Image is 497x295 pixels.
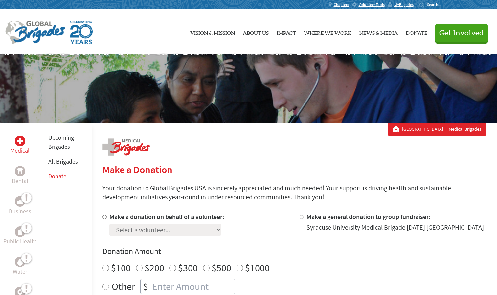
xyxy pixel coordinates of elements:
[212,261,231,274] label: $500
[102,246,486,257] h4: Donation Amount
[17,228,23,235] img: Public Health
[109,213,224,221] label: Make a donation on behalf of a volunteer:
[17,138,23,144] img: Medical
[435,24,488,42] button: Get Involved
[15,226,25,237] div: Public Health
[15,136,25,146] div: Medical
[334,2,349,7] span: Chapters
[48,158,78,165] a: All Brigades
[190,15,235,49] a: Vision & Mission
[402,126,446,132] a: [GEOGRAPHIC_DATA]
[3,237,37,246] p: Public Health
[102,164,486,175] h2: Make a Donation
[304,15,351,49] a: Where We Work
[141,279,151,294] div: $
[15,257,25,267] div: Water
[306,223,484,232] div: Syracuse University Medical Brigade [DATE] [GEOGRAPHIC_DATA]
[178,261,198,274] label: $300
[112,279,135,294] label: Other
[111,261,131,274] label: $100
[11,136,30,155] a: MedicalMedical
[102,183,486,202] p: Your donation to Global Brigades USA is sincerely appreciated and much needed! Your support is dr...
[243,15,269,49] a: About Us
[427,2,446,7] input: Search...
[145,261,164,274] label: $200
[277,15,296,49] a: Impact
[406,15,427,49] a: Donate
[12,166,28,186] a: DentalDental
[48,154,84,169] li: All Brigades
[359,2,385,7] span: Volunteer Tools
[17,199,23,204] img: Business
[13,267,27,276] p: Water
[245,261,270,274] label: $1000
[9,196,31,216] a: BusinessBusiness
[48,134,74,150] a: Upcoming Brigades
[102,138,150,156] img: logo-medical.png
[13,257,27,276] a: WaterWater
[17,258,23,265] img: Water
[306,213,431,221] label: Make a general donation to group fundraiser:
[439,29,484,37] span: Get Involved
[17,289,23,295] img: Engineering
[3,226,37,246] a: Public HealthPublic Health
[70,21,93,44] img: Global Brigades Celebrating 20 Years
[15,196,25,207] div: Business
[17,168,23,174] img: Dental
[48,169,84,184] li: Donate
[151,279,235,294] input: Enter Amount
[48,172,66,180] a: Donate
[48,130,84,154] li: Upcoming Brigades
[5,21,65,44] img: Global Brigades Logo
[12,176,28,186] p: Dental
[359,15,398,49] a: News & Media
[394,2,414,7] span: MyBrigades
[11,146,30,155] p: Medical
[9,207,31,216] p: Business
[393,126,481,132] div: Medical Brigades
[15,166,25,176] div: Dental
